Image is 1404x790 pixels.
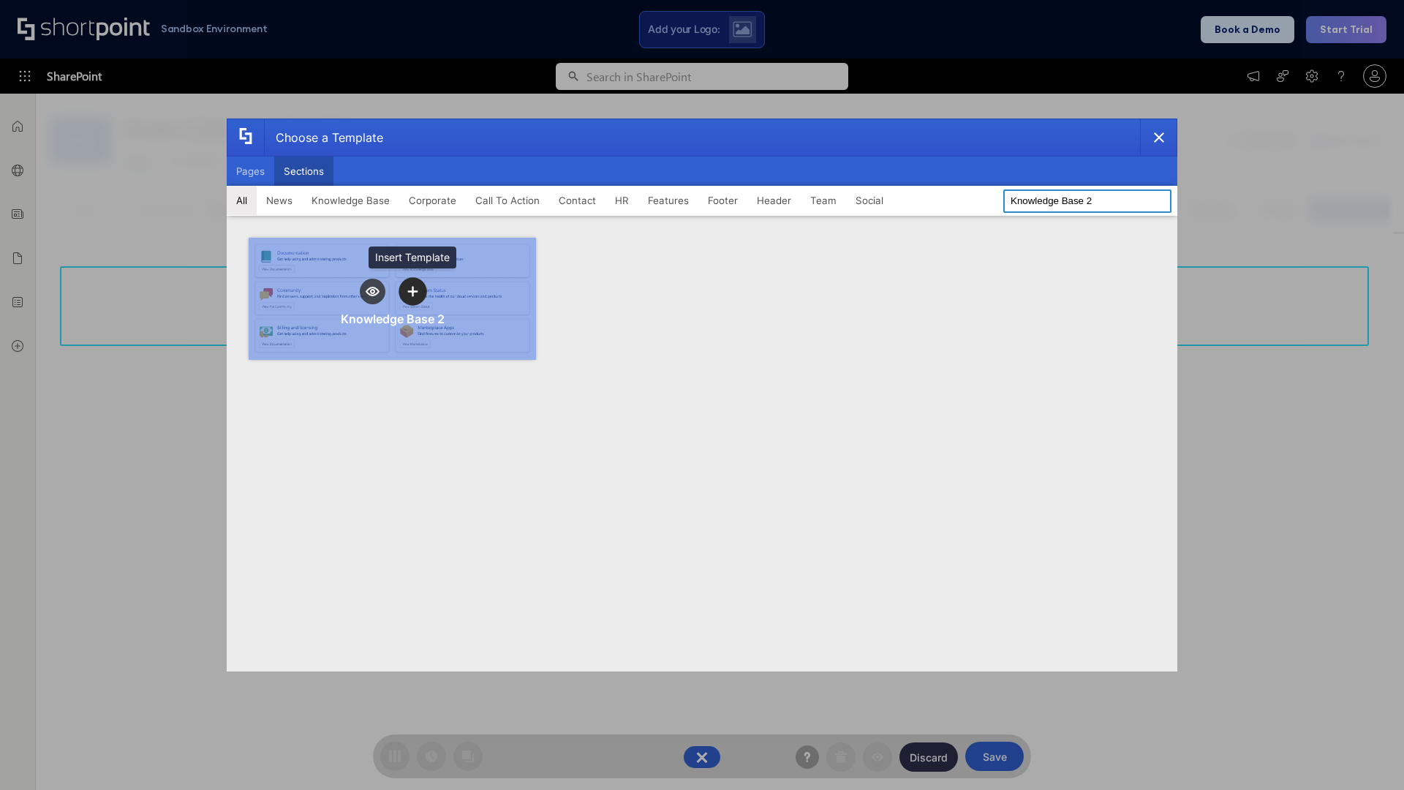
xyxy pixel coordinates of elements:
button: Sections [274,157,333,186]
div: template selector [227,118,1177,671]
button: News [257,186,302,215]
button: All [227,186,257,215]
button: Knowledge Base [302,186,399,215]
button: Header [747,186,801,215]
button: Footer [698,186,747,215]
input: Search [1003,189,1171,213]
button: Pages [227,157,274,186]
button: Social [846,186,893,215]
button: Corporate [399,186,466,215]
button: Contact [549,186,605,215]
div: Knowledge Base 2 [341,312,445,326]
div: Choose a Template [264,119,383,156]
button: Call To Action [466,186,549,215]
button: HR [605,186,638,215]
iframe: Chat Widget [1331,720,1404,790]
button: Features [638,186,698,215]
button: Team [801,186,846,215]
